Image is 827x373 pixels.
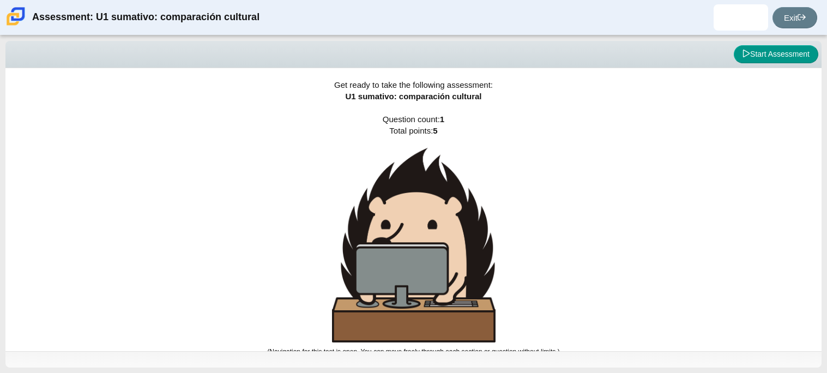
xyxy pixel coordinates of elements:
a: Carmen School of Science & Technology [4,20,27,29]
b: 1 [440,115,444,124]
button: Start Assessment [734,45,818,64]
span: Question count: Total points: [267,115,559,356]
b: 5 [433,126,437,135]
img: Carmen School of Science & Technology [4,5,27,28]
a: Exit [772,7,817,28]
span: U1 sumativo: comparación cultural [345,92,481,101]
small: (Navigation for this test is open. You can move freely through each section or question without l... [267,348,559,356]
span: Get ready to take the following assessment: [334,80,493,89]
img: yeiber.ravelotorre.G7ZMxm [732,9,750,26]
div: Assessment: U1 sumativo: comparación cultural [32,4,259,31]
img: hedgehog-behind-computer-large.png [332,148,496,342]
